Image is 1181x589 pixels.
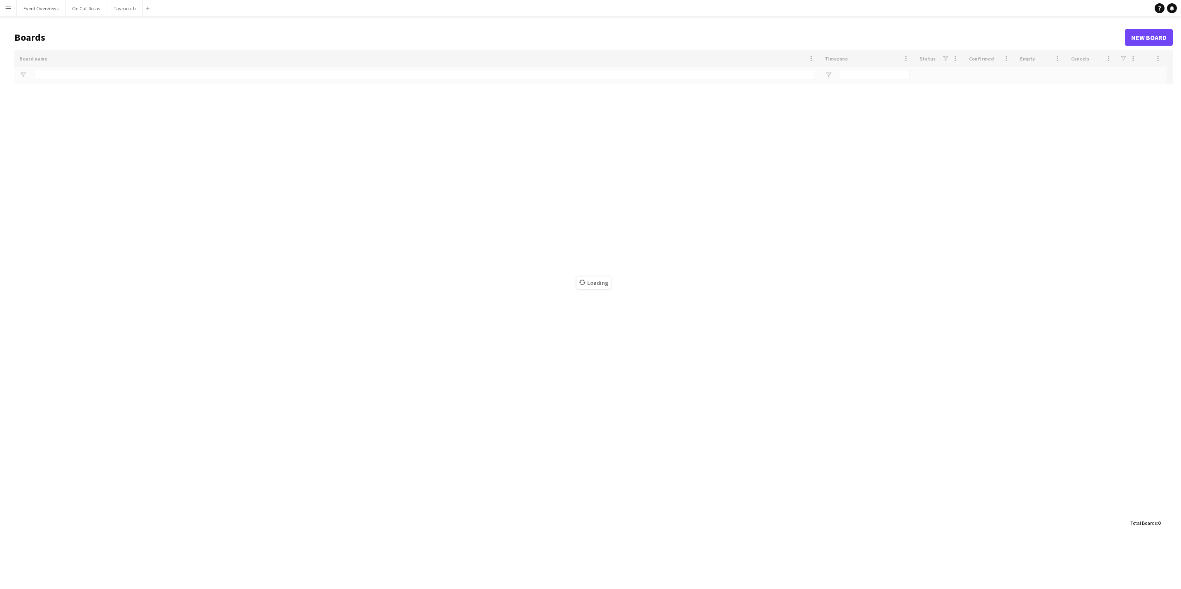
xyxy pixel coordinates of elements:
a: New Board [1125,29,1173,46]
div: : [1130,515,1160,531]
button: Event Overviews [17,0,65,16]
button: On Call Rotas [65,0,107,16]
h1: Boards [14,31,1125,44]
span: 0 [1158,520,1160,526]
button: Taymouth [107,0,143,16]
span: Loading [576,277,611,289]
span: Total Boards [1130,520,1157,526]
